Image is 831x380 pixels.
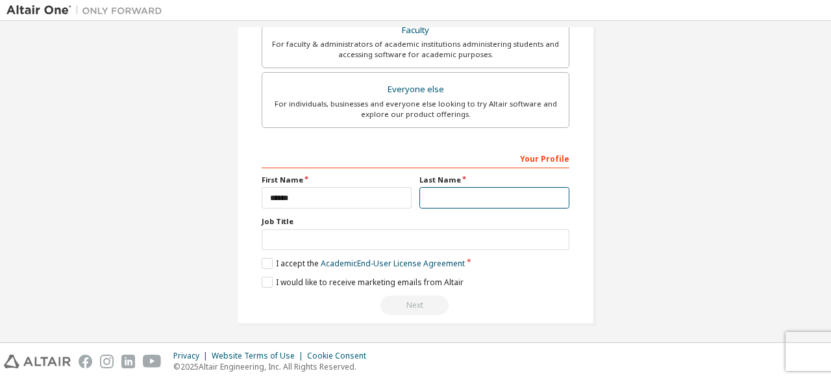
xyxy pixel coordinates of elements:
img: facebook.svg [79,355,92,368]
label: Job Title [262,216,569,227]
div: For faculty & administrators of academic institutions administering students and accessing softwa... [270,39,561,60]
div: Everyone else [270,81,561,99]
div: Cookie Consent [307,351,374,361]
img: linkedin.svg [121,355,135,368]
label: First Name [262,175,412,185]
div: Faculty [270,21,561,40]
img: Altair One [6,4,169,17]
label: I accept the [262,258,465,269]
img: youtube.svg [143,355,162,368]
label: Last Name [419,175,569,185]
a: Academic End-User License Agreement [321,258,465,269]
p: © 2025 Altair Engineering, Inc. All Rights Reserved. [173,361,374,372]
label: I would like to receive marketing emails from Altair [262,277,464,288]
div: Read and acccept EULA to continue [262,296,569,315]
img: altair_logo.svg [4,355,71,368]
div: For individuals, businesses and everyone else looking to try Altair software and explore our prod... [270,99,561,120]
div: Your Profile [262,147,569,168]
div: Privacy [173,351,212,361]
div: Website Terms of Use [212,351,307,361]
img: instagram.svg [100,355,114,368]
